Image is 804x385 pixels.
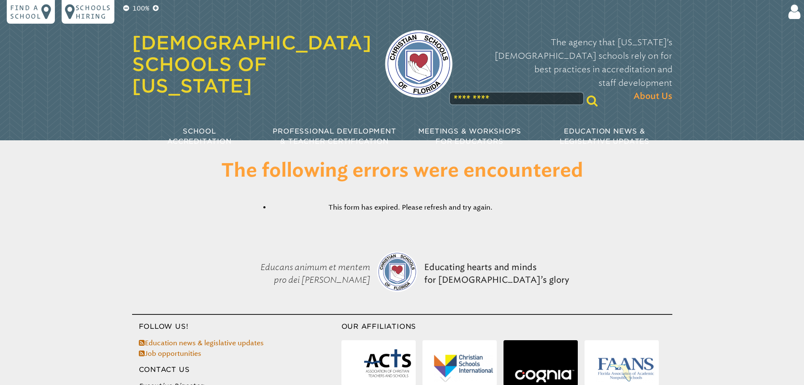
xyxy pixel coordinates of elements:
[132,322,341,332] h3: Follow Us!
[139,350,201,358] a: Job opportunities
[385,30,452,98] img: csf-logo-web-colors.png
[76,3,111,20] p: Schools Hiring
[377,251,417,292] img: csf-logo-web-colors.png
[341,322,672,332] h3: Our Affiliations
[167,127,231,145] span: School Accreditation
[139,339,264,347] a: Education news & legislative updates
[363,346,412,382] img: Association of Christian Teachers & Schools
[185,161,619,182] h1: The following errors were encountered
[132,365,341,375] h3: Contact Us
[421,240,573,307] p: Educating hearts and minds for [DEMOGRAPHIC_DATA]’s glory
[434,355,493,382] img: Christian Schools International
[273,127,396,145] span: Professional Development & Teacher Certification
[271,202,551,213] li: This form has expired. Please refresh and try again.
[466,35,672,103] p: The agency that [US_STATE]’s [DEMOGRAPHIC_DATA] schools rely on for best practices in accreditati...
[131,3,151,14] p: 100%
[232,240,374,307] p: Educans animum et mentem pro dei [PERSON_NAME]
[132,32,371,97] a: [DEMOGRAPHIC_DATA] Schools of [US_STATE]
[418,127,521,145] span: Meetings & Workshops for Educators
[596,356,655,382] img: Florida Association of Academic Nonpublic Schools
[633,90,672,103] span: About Us
[515,370,574,383] img: Cognia
[560,127,650,145] span: Education News & Legislative Updates
[10,3,41,20] p: Find a school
